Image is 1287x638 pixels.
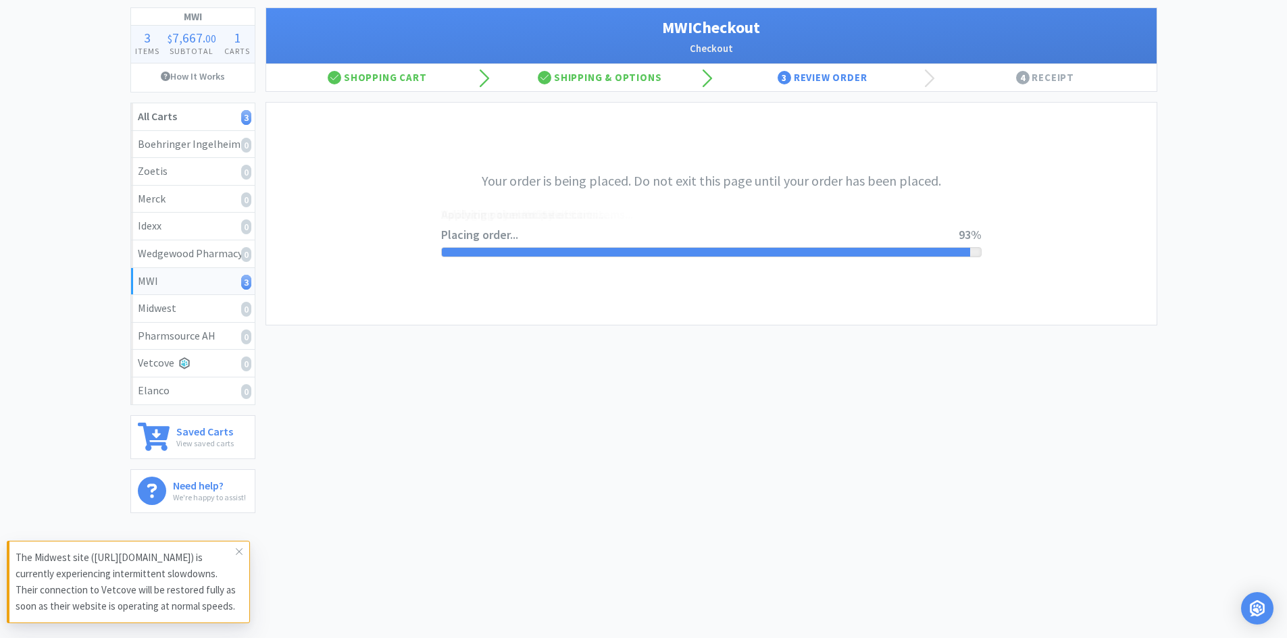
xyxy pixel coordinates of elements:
[131,45,163,57] h4: Items
[138,327,248,345] div: Pharmsource AH
[138,382,248,400] div: Elanco
[131,268,255,296] a: MWI3
[130,415,255,459] a: Saved CartsView saved carts
[488,64,711,91] div: Shipping & Options
[131,103,255,131] a: All Carts3
[241,165,251,180] i: 0
[241,219,251,234] i: 0
[241,329,251,344] i: 0
[163,31,220,45] div: .
[131,158,255,186] a: Zoetis0
[959,227,982,242] span: 93%
[168,32,172,45] span: $
[131,323,255,350] a: Pharmsource AH0
[241,138,251,153] i: 0
[173,477,246,491] h6: Need help?
[138,300,248,317] div: Midwest
[131,377,255,404] a: Elanco0
[172,29,203,46] span: 7,667
[138,163,248,180] div: Zoetis
[266,64,489,91] div: Shopping Cart
[280,41,1143,57] h2: Checkout
[711,64,934,91] div: Review Order
[144,29,151,46] span: 3
[131,350,255,377] a: Vetcove0
[241,384,251,399] i: 0
[131,240,255,268] a: Wedgewood Pharmacy0
[131,295,255,323] a: Midwest0
[16,550,236,614] p: The Midwest site ([URL][DOMAIN_NAME]) is currently experiencing intermittent slowdowns. Their con...
[241,192,251,207] i: 0
[138,273,248,290] div: MWI
[131,8,255,26] h1: MWI
[176,423,234,437] h6: Saved Carts
[176,437,234,450] p: View saved carts
[173,491,246,504] p: We're happy to assist!
[131,186,255,213] a: Merck0
[138,190,248,208] div: Merck
[138,136,248,153] div: Boehringer Ingelheim
[241,247,251,262] i: 0
[241,302,251,317] i: 0
[441,225,959,245] span: Placing order...
[131,63,255,89] a: How It Works
[234,29,241,46] span: 1
[163,45,220,57] h4: Subtotal
[241,275,251,290] i: 3
[138,354,248,372] div: Vetcove
[131,131,255,159] a: Boehringer Ingelheim0
[1016,71,1030,84] span: 4
[1241,592,1273,624] div: Open Intercom Messenger
[138,217,248,235] div: Idexx
[220,45,254,57] h4: Carts
[441,205,959,225] span: Validating checkout selections...
[441,170,982,192] h3: Your order is being placed. Do not exit this page until your order has been placed.
[131,213,255,240] a: Idexx0
[241,110,251,125] i: 3
[205,32,216,45] span: 00
[138,245,248,263] div: Wedgewood Pharmacy
[241,356,251,371] i: 0
[934,64,1157,91] div: Receipt
[280,15,1143,41] h1: MWI Checkout
[138,109,177,123] strong: All Carts
[778,71,791,84] span: 3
